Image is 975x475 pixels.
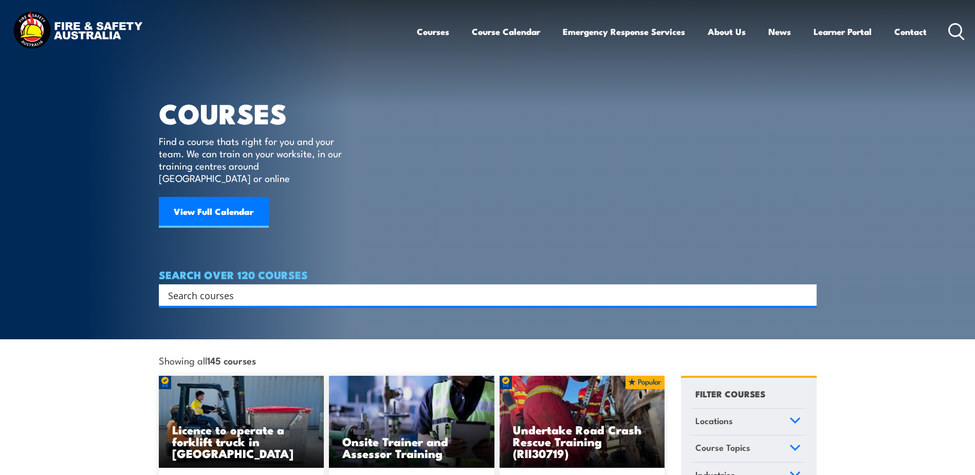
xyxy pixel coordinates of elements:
h4: FILTER COURSES [695,387,765,400]
img: Licence to operate a forklift truck Training [159,376,324,468]
a: Learner Portal [814,18,872,45]
h4: SEARCH OVER 120 COURSES [159,269,817,280]
a: News [768,18,791,45]
span: Showing all [159,355,256,366]
h3: Undertake Road Crash Rescue Training (RII30719) [513,424,652,459]
strong: 145 courses [207,353,256,367]
img: Safety For Leaders [329,376,494,468]
img: Road Crash Rescue Training [500,376,665,468]
a: Course Topics [691,435,805,462]
a: About Us [708,18,746,45]
button: Search magnifier button [799,288,813,302]
h1: COURSES [159,101,357,125]
form: Search form [170,288,796,302]
a: Licence to operate a forklift truck in [GEOGRAPHIC_DATA] [159,376,324,468]
h3: Licence to operate a forklift truck in [GEOGRAPHIC_DATA] [172,424,311,459]
a: Emergency Response Services [563,18,685,45]
input: Search input [168,287,794,303]
a: Contact [894,18,927,45]
a: Course Calendar [472,18,540,45]
span: Locations [695,414,733,428]
p: Find a course thats right for you and your team. We can train on your worksite, in our training c... [159,135,346,184]
a: Courses [417,18,449,45]
a: Locations [691,409,805,435]
a: Undertake Road Crash Rescue Training (RII30719) [500,376,665,468]
h3: Onsite Trainer and Assessor Training [342,435,481,459]
a: View Full Calendar [159,197,269,228]
span: Course Topics [695,441,750,454]
a: Onsite Trainer and Assessor Training [329,376,494,468]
